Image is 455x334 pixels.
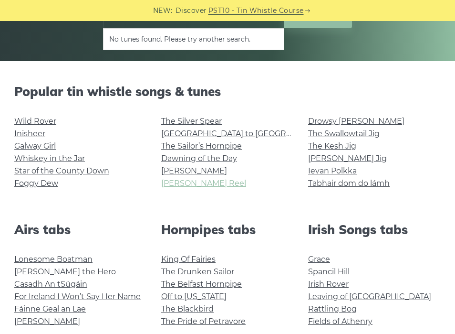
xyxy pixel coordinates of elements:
a: Tabhair dom do lámh [308,179,390,188]
a: The Belfast Hornpipe [161,280,242,289]
a: Galway Girl [14,141,56,151]
a: The Sailor’s Hornpipe [161,141,242,151]
span: Discover [176,5,207,16]
a: Irish Rover [308,280,349,289]
span: NEW: [153,5,173,16]
h2: Airs tabs [14,222,147,237]
a: [GEOGRAPHIC_DATA] to [GEOGRAPHIC_DATA] [161,129,337,138]
a: Ievan Polkka [308,166,357,175]
a: [PERSON_NAME] Reel [161,179,246,188]
a: Fields of Athenry [308,317,372,326]
a: The Blackbird [161,304,214,313]
a: Grace [308,255,330,264]
li: No tunes found. Please try another search. [109,33,278,45]
a: King Of Fairies [161,255,216,264]
a: Off to [US_STATE] [161,292,227,301]
a: [PERSON_NAME] Jig [308,154,387,163]
a: The Swallowtail Jig [308,129,380,138]
a: The Drunken Sailor [161,267,234,276]
a: The Kesh Jig [308,141,356,151]
a: For Ireland I Won’t Say Her Name [14,292,141,301]
a: [PERSON_NAME] [14,317,80,326]
a: The Silver Spear [161,117,222,126]
a: Leaving of [GEOGRAPHIC_DATA] [308,292,431,301]
a: Casadh An tSúgáin [14,280,87,289]
a: Wild Rover [14,117,56,126]
a: Drowsy [PERSON_NAME] [308,117,404,126]
a: [PERSON_NAME] the Hero [14,267,116,276]
a: [PERSON_NAME] [161,166,227,175]
h2: Irish Songs tabs [308,222,441,237]
h2: Popular tin whistle songs & tunes [14,84,441,99]
a: Lonesome Boatman [14,255,93,264]
a: Foggy Dew [14,179,58,188]
a: Dawning of the Day [161,154,237,163]
a: Rattling Bog [308,304,357,313]
h2: Hornpipes tabs [161,222,294,237]
a: Inisheer [14,129,45,138]
a: The Pride of Petravore [161,317,246,326]
a: Fáinne Geal an Lae [14,304,86,313]
a: PST10 - Tin Whistle Course [208,5,304,16]
a: Star of the County Down [14,166,109,175]
a: Spancil Hill [308,267,350,276]
a: Whiskey in the Jar [14,154,85,163]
